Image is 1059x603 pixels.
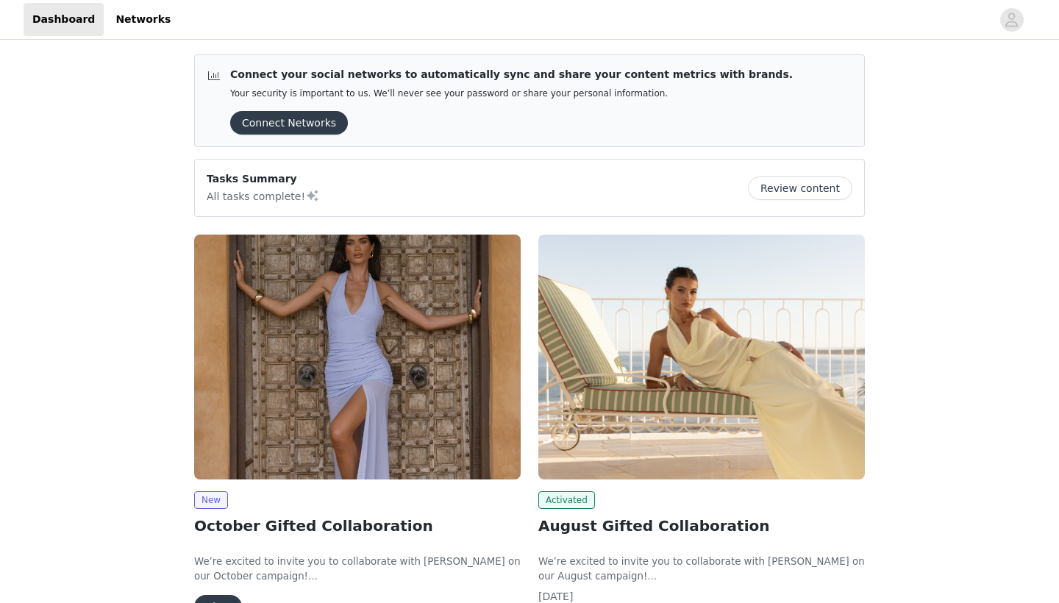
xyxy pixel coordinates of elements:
[194,556,521,582] span: We’re excited to invite you to collaborate with [PERSON_NAME] on our October campaign!
[538,590,573,602] span: [DATE]
[194,515,521,537] h2: October Gifted Collaboration
[230,88,793,99] p: Your security is important to us. We’ll never see your password or share your personal information.
[748,176,852,200] button: Review content
[207,187,320,204] p: All tasks complete!
[538,235,865,479] img: Peppermayo EU
[107,3,179,36] a: Networks
[194,235,521,479] img: Peppermayo EU
[24,3,104,36] a: Dashboard
[1005,8,1019,32] div: avatar
[230,111,348,135] button: Connect Networks
[230,67,793,82] p: Connect your social networks to automatically sync and share your content metrics with brands.
[207,171,320,187] p: Tasks Summary
[538,515,865,537] h2: August Gifted Collaboration
[538,491,595,509] span: Activated
[194,491,228,509] span: New
[538,556,865,582] span: We’re excited to invite you to collaborate with [PERSON_NAME] on our August campaign!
